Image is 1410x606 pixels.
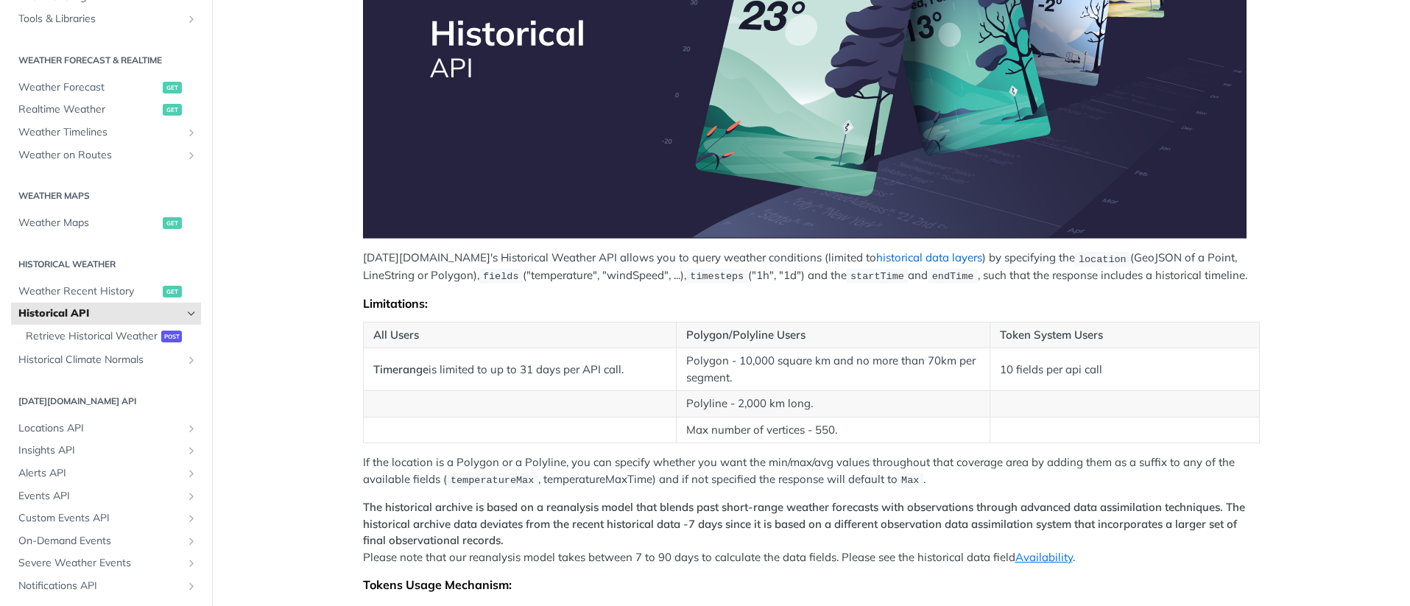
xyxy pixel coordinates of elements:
[1079,253,1127,264] span: location
[18,556,182,571] span: Severe Weather Events
[18,421,182,436] span: Locations API
[901,475,919,486] span: Max
[18,125,182,140] span: Weather Timelines
[451,475,534,486] span: temperatureMax
[186,127,197,138] button: Show subpages for Weather Timelines
[363,322,677,348] th: All Users
[11,258,201,271] h2: Historical Weather
[186,557,197,569] button: Show subpages for Severe Weather Events
[18,284,159,299] span: Weather Recent History
[363,296,1260,311] div: Limitations:
[11,77,201,99] a: Weather Forecastget
[18,306,182,321] span: Historical API
[11,121,201,144] a: Weather TimelinesShow subpages for Weather Timelines
[11,530,201,552] a: On-Demand EventsShow subpages for On-Demand Events
[11,189,201,202] h2: Weather Maps
[18,579,182,593] span: Notifications API
[18,443,182,458] span: Insights API
[11,99,201,121] a: Realtime Weatherget
[11,144,201,166] a: Weather on RoutesShow subpages for Weather on Routes
[163,104,182,116] span: get
[186,149,197,161] button: Show subpages for Weather on Routes
[373,362,429,376] strong: Timerange
[18,216,159,230] span: Weather Maps
[11,303,201,325] a: Historical APIHide subpages for Historical API
[11,462,201,485] a: Alerts APIShow subpages for Alerts API
[18,466,182,481] span: Alerts API
[186,490,197,502] button: Show subpages for Events API
[11,349,201,371] a: Historical Climate NormalsShow subpages for Historical Climate Normals
[186,423,197,434] button: Show subpages for Locations API
[11,54,201,67] h2: Weather Forecast & realtime
[11,440,201,462] a: Insights APIShow subpages for Insights API
[163,217,182,229] span: get
[11,575,201,597] a: Notifications APIShow subpages for Notifications API
[18,325,201,348] a: Retrieve Historical Weatherpost
[363,499,1260,566] p: Please note that our reanalysis model takes between 7 to 90 days to calculate the data fields. Pl...
[363,348,677,391] td: is limited to up to 31 days per API call.
[11,552,201,574] a: Severe Weather EventsShow subpages for Severe Weather Events
[186,445,197,457] button: Show subpages for Insights API
[161,331,182,342] span: post
[677,391,990,417] td: Polyline - 2,000 km long.
[483,271,519,282] span: fields
[186,308,197,320] button: Hide subpages for Historical API
[677,348,990,391] td: Polygon - 10,000 square km and no more than 70km per segment.
[11,212,201,234] a: Weather Mapsget
[11,395,201,408] h2: [DATE][DOMAIN_NAME] API
[18,353,182,367] span: Historical Climate Normals
[990,322,1259,348] th: Token System Users
[18,102,159,117] span: Realtime Weather
[363,500,1245,547] strong: The historical archive is based on a reanalysis model that blends past short-range weather foreca...
[850,271,904,282] span: startTime
[186,512,197,524] button: Show subpages for Custom Events API
[18,80,159,95] span: Weather Forecast
[11,485,201,507] a: Events APIShow subpages for Events API
[18,511,182,526] span: Custom Events API
[690,271,744,282] span: timesteps
[186,535,197,547] button: Show subpages for On-Demand Events
[11,417,201,440] a: Locations APIShow subpages for Locations API
[363,250,1260,284] p: [DATE][DOMAIN_NAME]'s Historical Weather API allows you to query weather conditions (limited to )...
[26,329,158,344] span: Retrieve Historical Weather
[11,8,201,30] a: Tools & LibrariesShow subpages for Tools & Libraries
[11,281,201,303] a: Weather Recent Historyget
[18,12,182,27] span: Tools & Libraries
[876,250,982,264] a: historical data layers
[11,507,201,529] a: Custom Events APIShow subpages for Custom Events API
[163,82,182,94] span: get
[186,13,197,25] button: Show subpages for Tools & Libraries
[186,468,197,479] button: Show subpages for Alerts API
[163,286,182,297] span: get
[1015,550,1073,564] a: Availability
[677,322,990,348] th: Polygon/Polyline Users
[18,534,182,549] span: On-Demand Events
[363,454,1260,488] p: If the location is a Polygon or a Polyline, you can specify whether you want the min/max/avg valu...
[186,354,197,366] button: Show subpages for Historical Climate Normals
[677,417,990,443] td: Max number of vertices - 550.
[186,580,197,592] button: Show subpages for Notifications API
[18,148,182,163] span: Weather on Routes
[18,489,182,504] span: Events API
[990,348,1259,391] td: 10 fields per api call
[363,577,1260,592] div: Tokens Usage Mechanism:
[932,271,974,282] span: endTime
